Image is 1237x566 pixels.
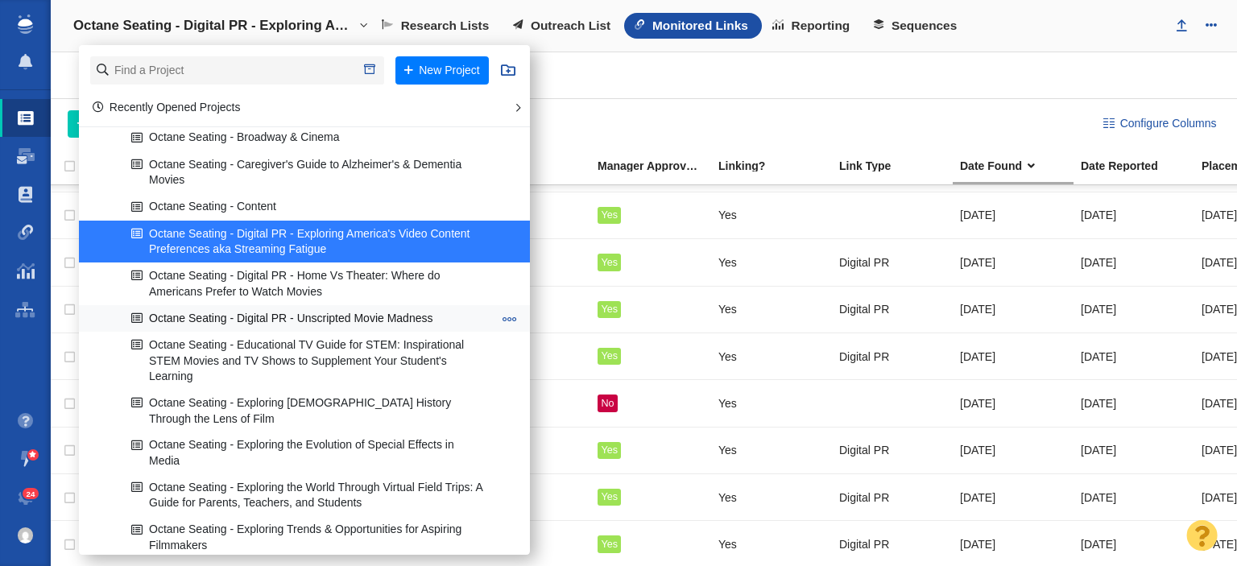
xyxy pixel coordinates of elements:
[718,386,825,420] div: Yes
[718,433,825,468] div: Yes
[1081,480,1187,514] div: [DATE]
[624,13,762,39] a: Monitored Links
[90,56,384,85] input: Find a Project
[503,13,624,39] a: Outreach List
[68,110,165,138] button: Add Links
[832,474,953,521] td: Digital PR
[601,257,618,268] span: Yes
[960,339,1066,374] div: [DATE]
[960,527,1066,561] div: [DATE]
[590,239,711,286] td: Yes
[127,306,497,331] a: Octane Seating - Digital PR - Unscripted Movie Madness
[601,491,618,502] span: Yes
[371,13,503,39] a: Research Lists
[590,380,711,427] td: No
[590,474,711,521] td: Yes
[395,56,489,85] button: New Project
[598,160,717,171] div: Manager Approved Link?
[590,192,711,238] td: Yes
[832,239,953,286] td: Digital PR
[127,221,497,262] a: Octane Seating - Digital PR - Exploring America's Video Content Preferences aka Streaming Fatigue
[863,13,970,39] a: Sequences
[93,101,241,114] a: Recently Opened Projects
[718,339,825,374] div: Yes
[839,255,889,270] span: Digital PR
[718,198,825,233] div: Yes
[18,527,34,543] img: c9363fb76f5993e53bff3b340d5c230a
[839,537,889,552] span: Digital PR
[839,443,889,457] span: Digital PR
[23,488,39,500] span: 24
[718,292,825,327] div: Yes
[601,398,614,409] span: No
[839,160,958,171] div: Link Type
[718,245,825,279] div: Yes
[832,427,953,473] td: Digital PR
[127,518,497,558] a: Octane Seating - Exploring Trends & Opportunities for Aspiring Filmmakers
[1081,339,1187,374] div: [DATE]
[127,126,497,151] a: Octane Seating - Broadway & Cinema
[960,160,1079,174] a: Date Found
[839,349,889,364] span: Digital PR
[401,19,490,33] span: Research Lists
[127,390,497,431] a: Octane Seating - Exploring [DEMOGRAPHIC_DATA] History Through the Lens of Film
[1081,198,1187,233] div: [DATE]
[127,263,497,304] a: Octane Seating - Digital PR - Home Vs Theater: Where do Americans Prefer to Watch Movies
[18,14,32,34] img: buzzstream_logo_iconsimple.png
[1081,386,1187,420] div: [DATE]
[590,286,711,333] td: Yes
[839,160,958,174] a: Link Type
[960,160,1079,171] div: Date that the backlink checker discovered the link
[127,195,497,220] a: Octane Seating - Content
[1081,245,1187,279] div: [DATE]
[601,304,618,315] span: Yes
[73,18,355,34] h4: Octane Seating - Digital PR - Exploring America's Video Content Preferences aka Streaming Fatigue
[590,333,711,379] td: Yes
[127,475,497,515] a: Octane Seating - Exploring the World Through Virtual Field Trips: A Guide for Parents, Teachers, ...
[601,539,618,550] span: Yes
[832,333,953,379] td: Digital PR
[960,198,1066,233] div: [DATE]
[1081,292,1187,327] div: [DATE]
[960,433,1066,468] div: [DATE]
[598,160,717,174] a: Manager Approved Link?
[960,245,1066,279] div: [DATE]
[718,160,838,174] a: Linking?
[601,209,618,221] span: Yes
[1094,110,1226,138] button: Configure Columns
[832,286,953,333] td: Digital PR
[652,19,748,33] span: Monitored Links
[1081,160,1200,174] a: Date Reported
[601,350,618,361] span: Yes
[590,427,711,473] td: Yes
[762,13,863,39] a: Reporting
[839,490,889,505] span: Digital PR
[892,19,957,33] span: Sequences
[601,444,618,456] span: Yes
[718,160,838,171] div: Linking?
[718,480,825,514] div: Yes
[127,152,497,192] a: Octane Seating - Caregiver's Guide to Alzheimer's & Dementia Movies
[127,333,497,389] a: Octane Seating - Educational TV Guide for STEM: Inspirational STEM Movies and TV Shows to Supplem...
[1081,433,1187,468] div: [DATE]
[1120,115,1217,132] span: Configure Columns
[792,19,850,33] span: Reporting
[127,433,497,473] a: Octane Seating - Exploring the Evolution of Special Effects in Media
[960,480,1066,514] div: [DATE]
[531,19,610,33] span: Outreach List
[718,527,825,561] div: Yes
[1081,527,1187,561] div: [DATE]
[960,292,1066,327] div: [DATE]
[839,302,889,316] span: Digital PR
[960,386,1066,420] div: [DATE]
[1081,160,1200,171] div: Date Reported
